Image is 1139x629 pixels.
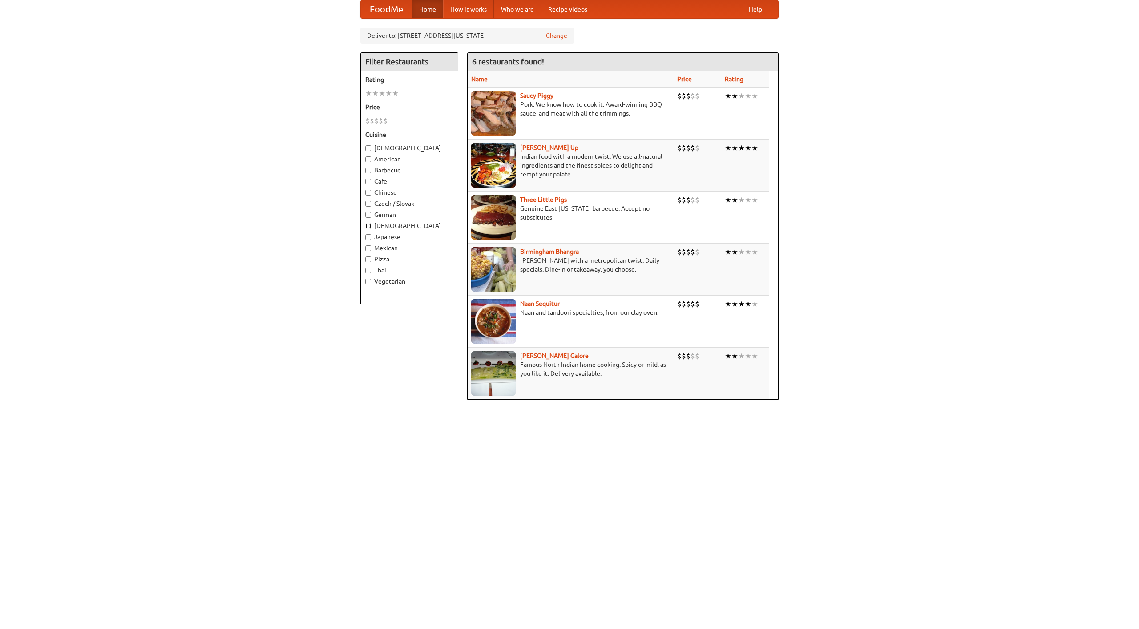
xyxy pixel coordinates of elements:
[677,91,682,101] li: $
[751,247,758,257] li: ★
[731,143,738,153] li: ★
[677,143,682,153] li: $
[365,244,453,252] label: Mexican
[383,116,388,126] li: $
[471,360,670,378] p: Famous North Indian home cooking. Spicy or mild, as you like it. Delivery available.
[471,76,488,83] a: Name
[392,88,399,98] li: ★
[365,190,371,196] input: Chinese
[471,299,516,344] img: naansequitur.jpg
[385,88,392,98] li: ★
[379,116,383,126] li: $
[682,247,686,257] li: $
[695,91,699,101] li: $
[374,116,379,126] li: $
[686,247,691,257] li: $
[745,91,751,101] li: ★
[677,299,682,309] li: $
[365,268,371,273] input: Thai
[365,103,453,112] h5: Price
[365,168,371,173] input: Barbecue
[365,232,453,241] label: Japanese
[691,351,695,361] li: $
[686,91,691,101] li: $
[471,143,516,188] img: curryup.jpg
[365,130,453,139] h5: Cuisine
[686,143,691,153] li: $
[365,279,371,284] input: Vegetarian
[738,351,745,361] li: ★
[471,247,516,292] img: bhangra.jpg
[725,195,731,205] li: ★
[365,223,371,229] input: [DEMOGRAPHIC_DATA]
[472,57,544,66] ng-pluralize: 6 restaurants found!
[365,144,453,152] label: [DEMOGRAPHIC_DATA]
[365,234,371,240] input: Japanese
[365,221,453,230] label: [DEMOGRAPHIC_DATA]
[520,352,589,359] a: [PERSON_NAME] Galore
[725,351,731,361] li: ★
[541,0,594,18] a: Recipe videos
[751,91,758,101] li: ★
[365,177,453,186] label: Cafe
[677,76,692,83] a: Price
[471,308,670,317] p: Naan and tandoori specialties, from our clay oven.
[471,195,516,240] img: littlepigs.jpg
[365,210,453,219] label: German
[471,204,670,222] p: Genuine East [US_STATE] barbecue. Accept no substitutes!
[365,188,453,197] label: Chinese
[365,266,453,275] label: Thai
[745,299,751,309] li: ★
[731,351,738,361] li: ★
[738,143,745,153] li: ★
[365,155,453,164] label: American
[677,351,682,361] li: $
[725,299,731,309] li: ★
[520,144,578,151] a: [PERSON_NAME] Up
[691,299,695,309] li: $
[686,299,691,309] li: $
[365,277,453,286] label: Vegetarian
[725,76,743,83] a: Rating
[471,100,670,118] p: Pork. We know how to cook it. Award-winning BBQ sauce, and meat with all the trimmings.
[365,156,371,162] input: American
[751,143,758,153] li: ★
[691,247,695,257] li: $
[742,0,769,18] a: Help
[686,195,691,205] li: $
[691,195,695,205] li: $
[682,351,686,361] li: $
[725,143,731,153] li: ★
[443,0,494,18] a: How it works
[731,91,738,101] li: ★
[682,143,686,153] li: $
[370,116,374,126] li: $
[365,212,371,218] input: German
[520,300,560,307] a: Naan Sequitur
[361,53,458,71] h4: Filter Restaurants
[745,195,751,205] li: ★
[365,245,371,251] input: Mexican
[520,92,553,99] a: Saucy Piggy
[520,196,567,203] a: Three Little Pigs
[738,195,745,205] li: ★
[738,299,745,309] li: ★
[360,28,574,44] div: Deliver to: [STREET_ADDRESS][US_STATE]
[471,91,516,136] img: saucy.jpg
[731,247,738,257] li: ★
[695,299,699,309] li: $
[471,351,516,396] img: currygalore.jpg
[520,248,579,255] a: Birmingham Bhangra
[471,152,670,179] p: Indian food with a modern twist. We use all-natural ingredients and the finest spices to delight ...
[365,256,371,262] input: Pizza
[365,116,370,126] li: $
[682,299,686,309] li: $
[725,247,731,257] li: ★
[745,143,751,153] li: ★
[745,247,751,257] li: ★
